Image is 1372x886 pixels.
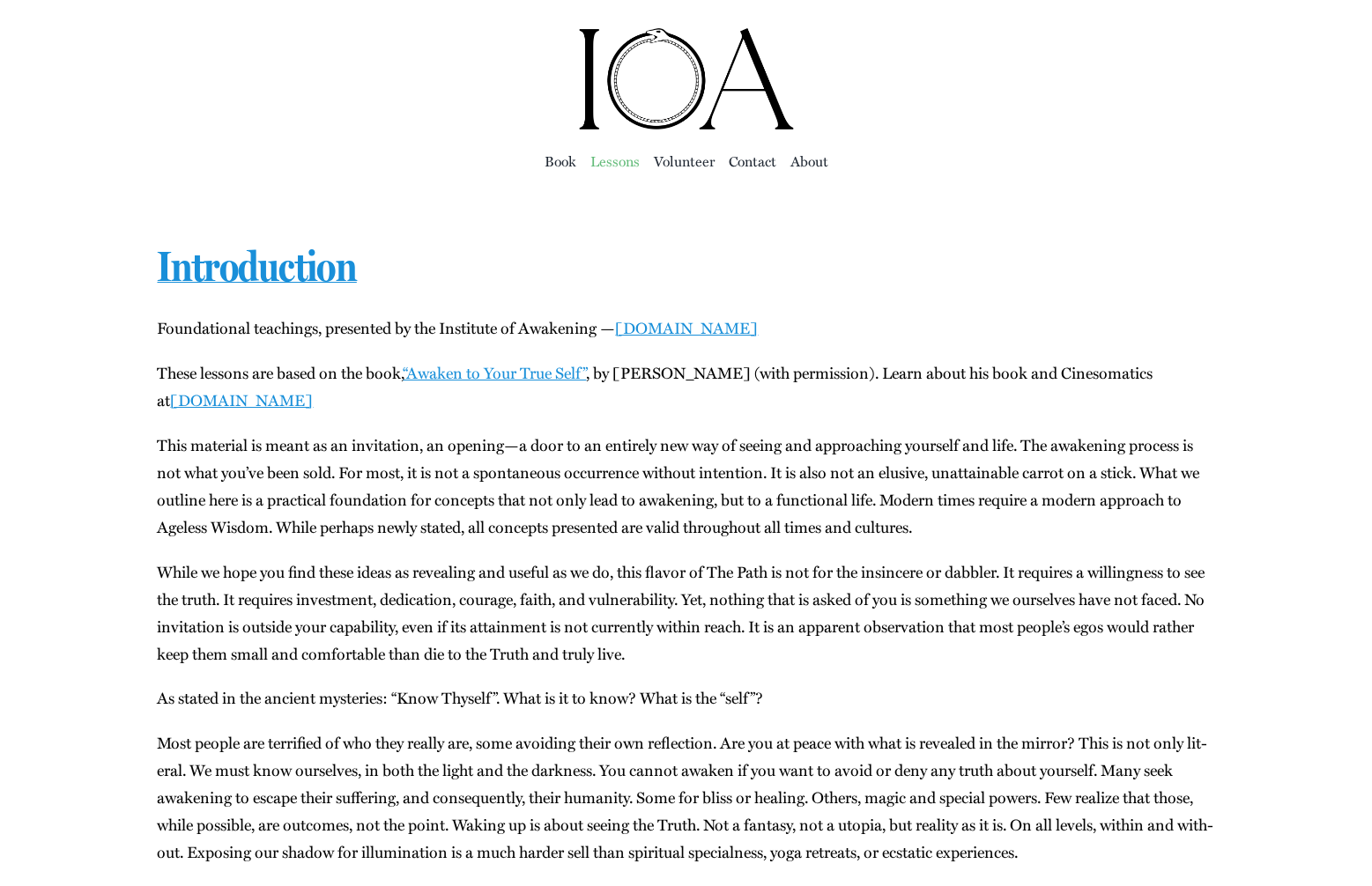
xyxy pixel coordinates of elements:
p: While we hope you find these ideas as reveal­ing and use­ful as we do, this fla­vor of The Path i... [157,558,1214,668]
a: Book [545,149,576,174]
p: This mate­r­i­al is meant as an invi­ta­tion, an opening—a door to an entire­ly new way of see­in... [157,432,1214,541]
a: Introduction [157,241,356,291]
a: [DOMAIN_NAME] [615,316,758,339]
a: [DOMAIN_NAME] [170,388,313,411]
p: These lessons are based on the book, , by [PERSON_NAME] (with per­mis­sion). Learn about his book... [157,359,1214,414]
p: As stat­ed in the ancient mys­ter­ies: “Know Thy­self”. What is it to know? What is the “self”? [157,684,1214,712]
nav: Main [157,132,1214,188]
a: Con­tact [729,149,776,174]
a: Lessons [590,149,640,174]
a: About [790,149,828,174]
img: Institute of Awakening [576,26,797,132]
a: ioa-logo [576,23,797,46]
p: Most peo­ple are ter­ri­fied of who they real­ly are, some avoid­ing their own reflec­tion. Are y... [157,729,1214,866]
a: Vol­un­teer [654,149,715,174]
p: Foun­da­tion­al teach­ings, pre­sent­ed by the Insti­tute of Awak­en­ing — [157,314,1214,342]
a: “Awak­en to Your True Self” [403,361,586,384]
